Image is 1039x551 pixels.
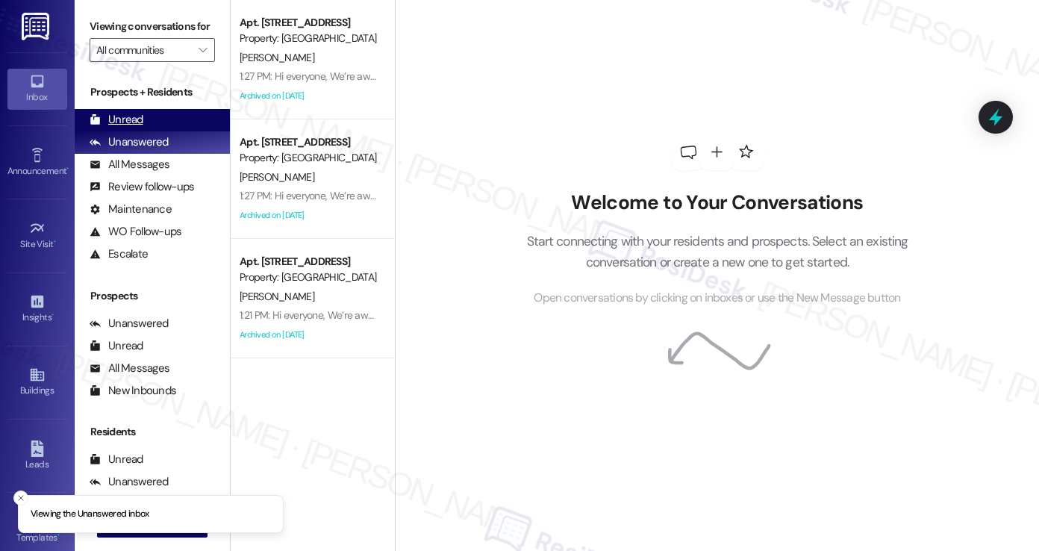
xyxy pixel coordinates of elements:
[96,38,191,62] input: All communities
[90,15,215,38] label: Viewing conversations for
[7,289,67,329] a: Insights •
[504,191,931,215] h2: Welcome to Your Conversations
[52,310,54,320] span: •
[7,216,67,256] a: Site Visit •
[240,15,378,31] div: Apt. [STREET_ADDRESS]
[238,87,379,105] div: Archived on [DATE]
[240,254,378,270] div: Apt. [STREET_ADDRESS]
[22,13,52,40] img: ResiDesk Logo
[7,509,67,550] a: Templates •
[90,179,194,195] div: Review follow-ups
[66,164,69,174] span: •
[7,436,67,476] a: Leads
[90,112,143,128] div: Unread
[240,31,378,46] div: Property: [GEOGRAPHIC_DATA]
[90,202,172,217] div: Maintenance
[57,530,60,541] span: •
[90,246,148,262] div: Escalate
[240,51,314,64] span: [PERSON_NAME]
[90,157,169,172] div: All Messages
[90,134,169,150] div: Unanswered
[90,361,169,376] div: All Messages
[504,231,931,273] p: Start connecting with your residents and prospects. Select an existing conversation or create a n...
[199,44,207,56] i: 
[90,452,143,467] div: Unread
[7,69,67,109] a: Inbox
[90,474,169,490] div: Unanswered
[75,288,230,304] div: Prospects
[240,134,378,150] div: Apt. [STREET_ADDRESS]
[90,383,176,399] div: New Inbounds
[75,84,230,100] div: Prospects + Residents
[90,338,143,354] div: Unread
[75,424,230,440] div: Residents
[240,170,314,184] span: [PERSON_NAME]
[90,316,169,331] div: Unanswered
[31,508,149,521] p: Viewing the Unanswered inbox
[238,206,379,225] div: Archived on [DATE]
[238,326,379,344] div: Archived on [DATE]
[13,491,28,505] button: Close toast
[54,237,56,247] span: •
[7,362,67,402] a: Buildings
[240,150,378,166] div: Property: [GEOGRAPHIC_DATA]
[90,224,181,240] div: WO Follow-ups
[534,289,900,308] span: Open conversations by clicking on inboxes or use the New Message button
[240,290,314,303] span: [PERSON_NAME]
[240,270,378,285] div: Property: [GEOGRAPHIC_DATA]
